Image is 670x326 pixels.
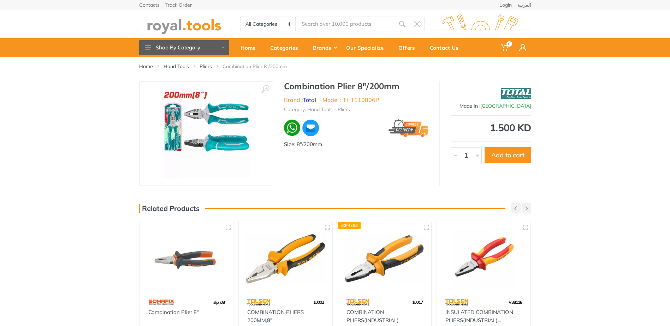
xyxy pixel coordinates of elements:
[393,38,425,57] a: Offers
[425,38,468,57] a: Contact Us
[148,296,175,308] img: 60.webp
[284,120,300,136] img: wa.webp
[430,14,531,34] img: royal.tools Logo
[412,300,423,305] span: 10017
[245,229,326,289] img: Royal Tools - COMBINATION PLIERS 200MM,8
[139,204,200,213] h3: Related Products
[445,296,468,308] img: 64.webp
[338,222,361,229] div: Express
[308,40,341,55] div: Brands
[451,123,531,133] div: 1.500 KD
[445,309,513,324] a: INSULATED COMBINATION PLIERS(INDUSTRIAL)...
[501,85,531,102] img: Total
[344,229,425,289] img: Royal Tools - COMBINATION PLIERS(INDUSTRIAL) 200MM,8
[313,300,324,305] span: 10002
[499,2,512,7] a: Login
[303,96,316,103] a: Total
[480,103,531,109] span: [GEOGRAPHIC_DATA]
[389,119,429,137] img: express.png
[148,309,199,315] a: Combination Plier 8"
[236,40,265,55] div: Home
[236,38,265,57] a: Home
[284,81,429,91] h1: Combination Plier 8″/200mm
[223,63,297,70] li: Combination Plier 8″/200mm
[341,40,393,55] div: Our Specialize
[200,63,212,70] a: Pliers
[485,147,531,163] button: Add to cart
[506,41,512,47] span: 0
[451,102,531,110] div: Made In :
[247,296,270,308] img: 64.webp
[517,2,531,7] a: العربية
[134,14,235,34] img: royal.tools Logo
[425,40,468,55] div: Contact Us
[241,17,296,31] select: Category
[443,229,524,289] img: Royal Tools - INSULATED COMBINATION PLIERS(INDUSTRIAL) 200MM,8
[162,89,251,178] img: Royal Tools - Combination Plier 8″/200mm
[247,309,304,324] a: COMBINATION PLIERS 200MM,8"
[302,119,320,137] img: ma.webp
[139,2,160,7] a: Contacts
[296,17,395,31] input: Site search
[213,300,225,305] span: sfpn08
[146,229,227,289] img: Royal Tools - Combination Plier 8
[165,2,192,7] a: Track Order
[284,106,350,113] li: Category: Hand Tools - Pliers
[393,40,425,55] div: Offers
[164,63,189,70] a: Hand Tools
[139,63,153,70] a: Home
[496,38,514,57] a: 0
[284,140,429,149] div: Size: 8″/200mm
[284,96,316,104] li: Brand :
[265,40,308,55] div: Categories
[341,38,393,57] a: Our Specialize
[346,296,369,308] img: 64.webp
[139,40,229,55] button: Shop By Category
[265,38,308,57] a: Categories
[139,63,531,70] nav: breadcrumb
[322,96,379,104] li: Model : THT110806P
[509,300,522,305] span: V38118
